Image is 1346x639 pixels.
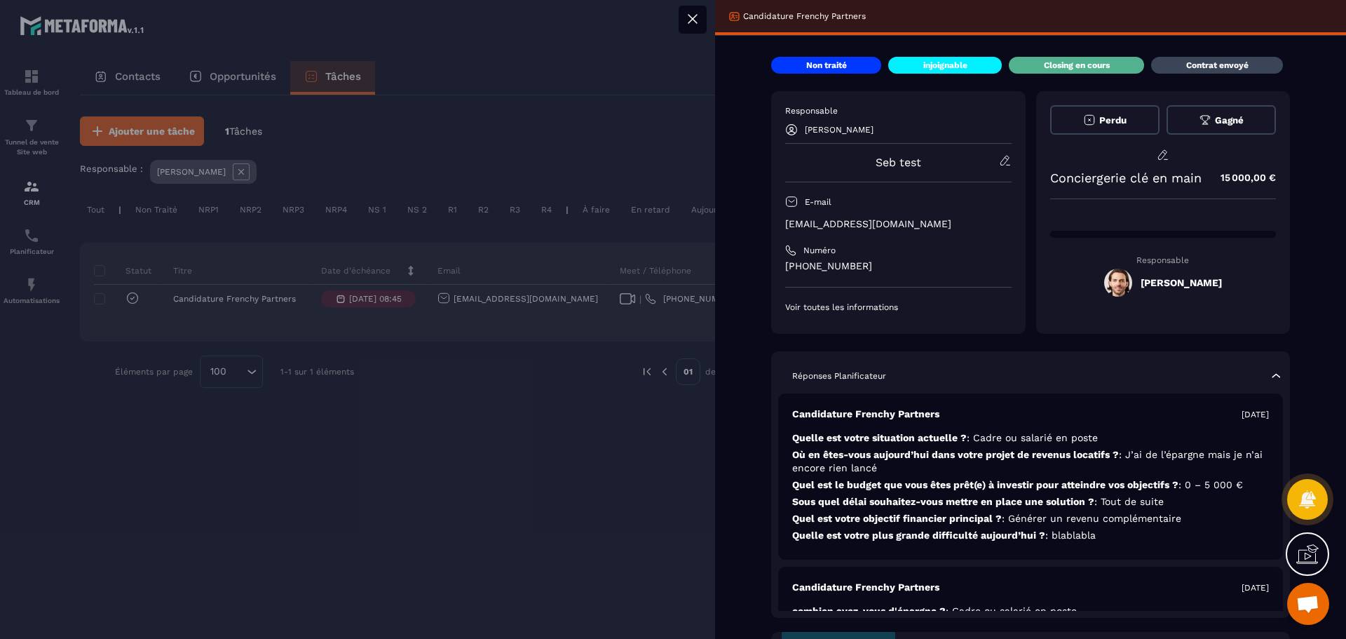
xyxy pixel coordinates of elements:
p: combien avez-vous d'épargne ? [792,605,1269,618]
span: : Tout de suite [1094,496,1164,507]
div: Ouvrir le chat [1287,583,1329,625]
p: Voir toutes les informations [785,302,1012,313]
p: Quel est votre objectif financier principal ? [792,512,1269,525]
span: : blablabla [1045,530,1096,541]
button: Perdu [1050,105,1160,135]
p: Réponses Planificateur [792,370,886,382]
p: [EMAIL_ADDRESS][DOMAIN_NAME] [785,217,1012,231]
p: [DATE] [1242,409,1269,420]
a: Seb test [876,156,921,169]
p: Quelle est votre plus grande difficulté aujourd’hui ? [792,529,1269,542]
p: Numéro [803,245,836,256]
h5: [PERSON_NAME] [1141,277,1222,288]
p: Où en êtes-vous aujourd’hui dans votre projet de revenus locatifs ? [792,448,1269,475]
p: [DATE] [1242,582,1269,593]
p: Candidature Frenchy Partners [792,581,939,594]
p: [PHONE_NUMBER] [785,260,1012,273]
p: Quelle est votre situation actuelle ? [792,431,1269,445]
p: Responsable [785,105,1012,116]
p: [PERSON_NAME] [805,125,873,135]
p: 15 000,00 € [1206,164,1276,191]
span: : Générer un revenu complémentaire [1002,513,1181,524]
span: : Cadre ou salarié en poste [967,432,1098,443]
p: E-mail [805,196,831,208]
span: Gagné [1215,115,1244,126]
span: : Cadre ou salarié en poste [946,605,1077,617]
p: Sous quel délai souhaitez-vous mettre en place une solution ? [792,495,1269,509]
p: Quel est le budget que vous êtes prêt(e) à investir pour atteindre vos objectifs ? [792,478,1269,492]
button: Gagné [1167,105,1276,135]
p: Candidature Frenchy Partners [792,408,939,421]
p: Responsable [1050,255,1277,265]
span: : 0 – 5 000 € [1178,479,1243,490]
p: Conciergerie clé en main [1050,170,1202,185]
span: Perdu [1099,115,1127,126]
